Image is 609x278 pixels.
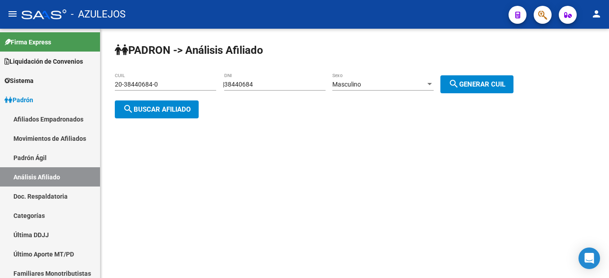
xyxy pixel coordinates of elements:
[4,37,51,47] span: Firma Express
[440,75,513,93] button: Generar CUIL
[223,81,520,88] div: |
[448,78,459,89] mat-icon: search
[332,81,361,88] span: Masculino
[4,95,33,105] span: Padrón
[4,76,34,86] span: Sistema
[115,44,263,56] strong: PADRON -> Análisis Afiliado
[115,100,199,118] button: Buscar afiliado
[123,104,134,114] mat-icon: search
[579,248,600,269] div: Open Intercom Messenger
[123,105,191,113] span: Buscar afiliado
[448,80,505,88] span: Generar CUIL
[71,4,126,24] span: - AZULEJOS
[7,9,18,19] mat-icon: menu
[591,9,602,19] mat-icon: person
[4,56,83,66] span: Liquidación de Convenios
